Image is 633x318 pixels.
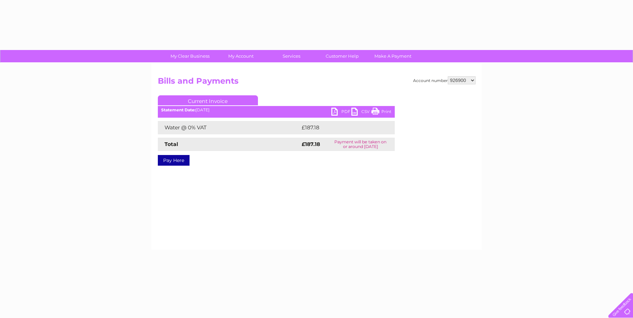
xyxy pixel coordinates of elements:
[158,108,395,112] div: [DATE]
[371,108,391,117] a: Print
[158,121,300,134] td: Water @ 0% VAT
[264,50,319,62] a: Services
[300,121,382,134] td: £187.18
[158,155,190,166] a: Pay Here
[163,50,218,62] a: My Clear Business
[213,50,268,62] a: My Account
[331,108,351,117] a: PDF
[302,141,320,147] strong: £187.18
[158,76,476,89] h2: Bills and Payments
[161,107,196,112] b: Statement Date:
[326,138,394,151] td: Payment will be taken on or around [DATE]
[158,95,258,105] a: Current Invoice
[315,50,370,62] a: Customer Help
[413,76,476,84] div: Account number
[351,108,371,117] a: CSV
[365,50,420,62] a: Make A Payment
[165,141,178,147] strong: Total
